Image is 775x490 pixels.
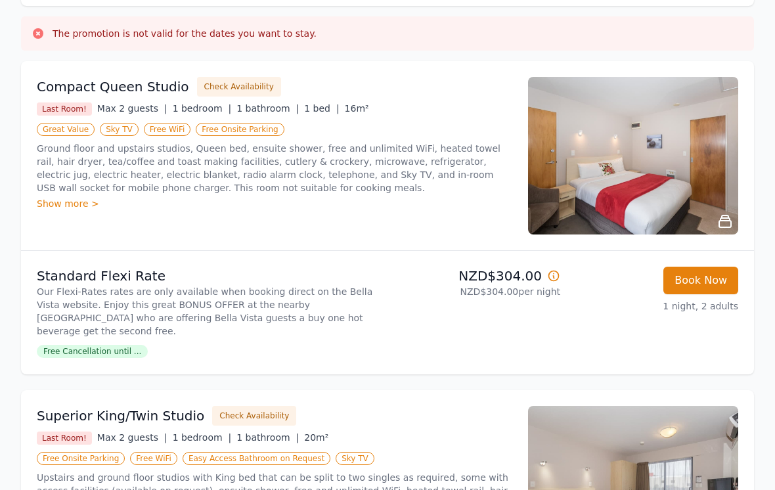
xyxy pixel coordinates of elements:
[173,433,232,443] span: 1 bedroom |
[130,453,177,466] span: Free WiFi
[37,143,512,195] p: Ground floor and upstairs studios, Queen bed, ensuite shower, free and unlimited WiFi, heated tow...
[53,28,317,41] h3: The promotion is not valid for the dates you want to stay.
[97,104,167,114] span: Max 2 guests |
[37,286,382,338] p: Our Flexi-Rates rates are only available when booking direct on the Bella Vista website. Enjoy th...
[663,267,738,295] button: Book Now
[183,453,330,466] span: Easy Access Bathroom on Request
[37,267,382,286] p: Standard Flexi Rate
[393,286,560,299] p: NZD$304.00 per night
[37,453,125,466] span: Free Onsite Parking
[197,78,281,97] button: Check Availability
[304,433,328,443] span: 20m²
[393,267,560,286] p: NZD$304.00
[196,123,284,137] span: Free Onsite Parking
[37,198,512,211] div: Show more >
[97,433,167,443] span: Max 2 guests |
[37,345,148,359] span: Free Cancellation until ...
[173,104,232,114] span: 1 bedroom |
[212,407,296,426] button: Check Availability
[37,103,92,116] span: Last Room!
[144,123,191,137] span: Free WiFi
[304,104,339,114] span: 1 bed |
[37,78,189,97] h3: Compact Queen Studio
[336,453,374,466] span: Sky TV
[236,433,299,443] span: 1 bathroom |
[345,104,369,114] span: 16m²
[37,123,95,137] span: Great Value
[236,104,299,114] span: 1 bathroom |
[571,300,738,313] p: 1 night, 2 adults
[37,432,92,445] span: Last Room!
[100,123,139,137] span: Sky TV
[37,407,204,426] h3: Superior King/Twin Studio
